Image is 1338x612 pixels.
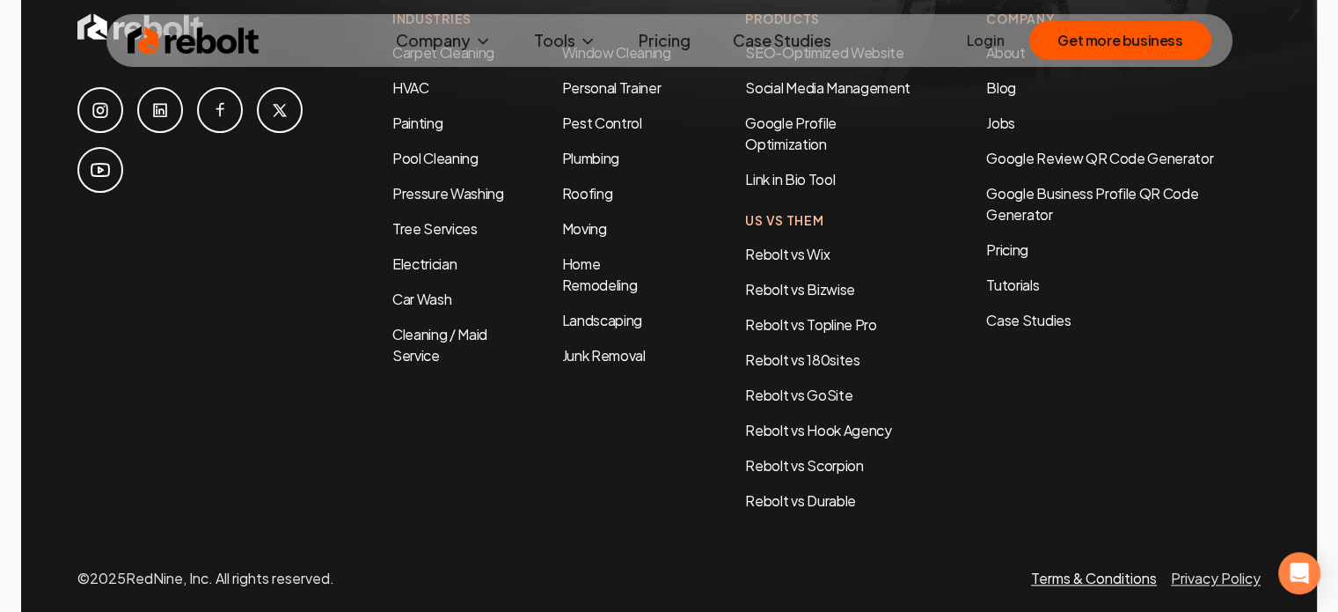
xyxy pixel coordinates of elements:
[392,149,479,167] a: Pool Cleaning
[561,114,641,132] a: Pest Control
[745,315,876,334] a: Rebolt vs Topline Pro
[392,184,504,203] a: Pressure Washing
[986,149,1213,167] a: Google Review QR Code Generator
[986,10,1261,28] h4: Company
[561,346,645,365] a: Junk Removal
[1278,552,1320,594] div: Open Intercom Messenger
[745,114,837,153] a: Google Profile Optimization
[986,184,1198,224] a: Google Business Profile QR Code Generator
[392,219,478,238] a: Tree Services
[745,211,916,230] h4: Us Vs Them
[561,149,618,167] a: Plumbing
[745,350,859,369] a: Rebolt vs 180sites
[561,311,641,329] a: Landscaping
[745,491,856,510] a: Rebolt vs Durable
[745,280,855,299] a: Rebolt vs Bizwise
[986,114,1015,132] a: Jobs
[1029,21,1210,60] button: Get more business
[392,254,457,273] a: Electrician
[986,78,1016,97] a: Blog
[561,184,612,203] a: Roofing
[719,23,845,58] a: Case Studies
[561,254,637,294] a: Home Remodeling
[967,30,1005,51] a: Login
[392,325,487,365] a: Cleaning / Maid Service
[392,114,442,132] a: Painting
[520,23,611,58] button: Tools
[745,170,835,188] a: Link in Bio Tool
[745,245,830,263] a: Rebolt vs Wix
[392,290,451,308] a: Car Wash
[745,386,852,404] a: Rebolt vs GoSite
[625,23,705,58] a: Pricing
[986,275,1261,296] a: Tutorials
[392,78,429,97] a: HVAC
[745,10,916,28] h4: Products
[1031,569,1157,587] a: Terms & Conditions
[392,10,675,28] h4: Industries
[561,78,661,97] a: Personal Trainer
[77,568,334,589] p: © 2025 RedNine, Inc. All rights reserved.
[745,421,891,439] a: Rebolt vs Hook Agency
[382,23,506,58] button: Company
[745,456,863,475] a: Rebolt vs Scorpion
[986,240,1261,261] a: Pricing
[986,310,1261,331] a: Case Studies
[1171,569,1261,587] a: Privacy Policy
[128,23,260,58] img: Rebolt Logo
[745,78,910,97] a: Social Media Management
[561,219,606,238] a: Moving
